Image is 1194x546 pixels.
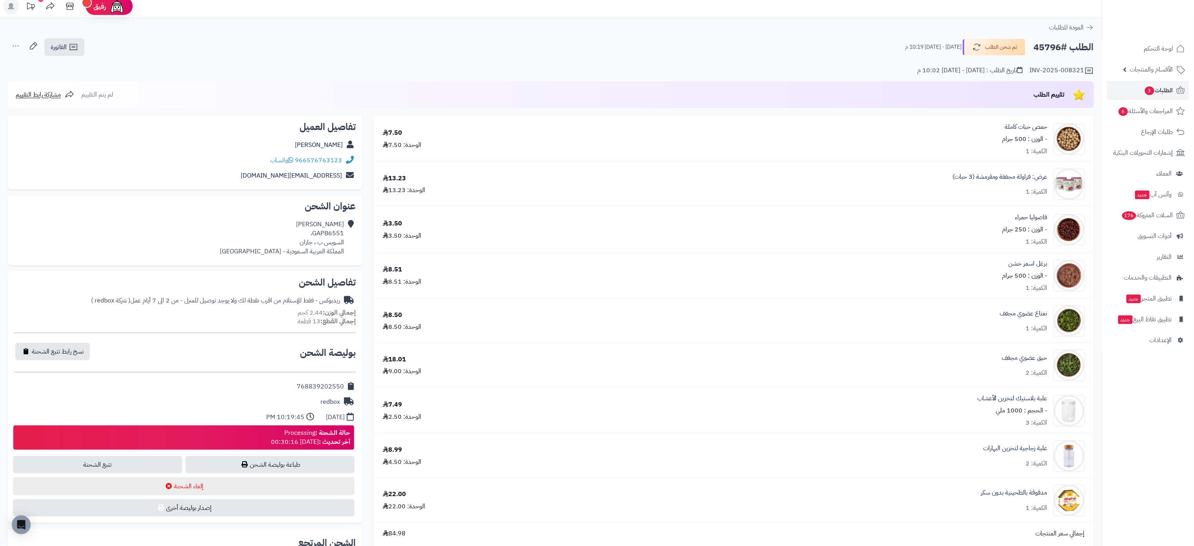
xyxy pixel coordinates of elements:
[1054,440,1084,472] img: 1721986420-Spice%20Glass%20Bottle%20A-90x90.jpg
[383,186,425,195] div: الوحدة: 13.23
[1002,225,1048,234] small: - الوزن : 250 جرام
[319,437,350,447] strong: آخر تحديث :
[1026,237,1048,246] div: الكمية: 1
[1144,85,1173,96] span: الطلبات
[1036,529,1085,538] span: إجمالي سعر المنتجات
[1034,90,1065,99] span: تقييم الطلب
[1107,123,1189,141] a: طلبات الإرجاع
[1009,259,1048,268] a: برغل اسمر خشن
[1135,191,1150,199] span: جديد
[905,43,962,51] small: [DATE] - [DATE] 10:19 م
[14,202,356,211] h2: عنوان الشحن
[1026,284,1048,293] div: الكمية: 1
[16,90,61,99] span: مشاركة رابط التقييم
[1026,147,1048,156] div: الكمية: 1
[1054,123,1084,155] img: 1646404263-Chickpea,%20Whole-90x90.jpg
[1107,39,1189,58] a: لوحة التحكم
[51,42,67,52] span: الفاتورة
[14,278,356,287] h2: تفاصيل الشحن
[1107,268,1189,287] a: التطبيقات والخدمات
[1026,187,1048,196] div: الكمية: 1
[1121,210,1173,221] span: السلات المتروكة
[383,502,425,511] div: الوحدة: 22.00
[1107,247,1189,266] a: التقارير
[81,90,113,99] span: لم يتم التقييم
[13,499,355,517] button: إصدار بوليصة أخرى
[1050,23,1094,32] a: العودة للطلبات
[270,156,293,165] a: واتساب
[383,412,421,421] div: الوحدة: 2.50
[981,488,1048,497] a: مدقوقة بالطحينية بدون سكر
[1026,418,1048,427] div: الكمية: 3
[383,141,421,150] div: الوحدة: 7.50
[298,308,356,317] small: 2.44 كجم
[320,317,356,326] strong: إجمالي القطع:
[1054,260,1084,291] img: 1660066780-Bulgur%20Brown%20-%20Large%20Grains-90x90.jpg
[12,515,31,534] div: Open Intercom Messenger
[44,38,84,56] a: الفاتورة
[383,231,421,240] div: الوحدة: 3.50
[383,490,406,499] div: 22.00
[16,90,74,99] a: مشاركة رابط التقييم
[323,308,356,317] strong: إجمالي الوزن:
[1034,39,1094,55] h2: الطلب #45796
[1054,395,1084,427] img: 1720546191-Plastic%20Bottle-90x90.jpg
[300,348,356,357] h2: بوليصة الشحن
[1026,368,1048,377] div: الكمية: 2
[1107,331,1189,350] a: الإعدادات
[983,444,1048,453] a: علبة زجاجية لتخزين البهارات
[1118,315,1133,324] span: جديد
[1157,251,1172,262] span: التقارير
[1107,310,1189,329] a: تطبيق نقاط البيعجديد
[297,382,344,391] div: 768839202550
[1002,271,1048,280] small: - الوزن : 500 جرام
[185,456,355,473] a: طباعة بوليصة الشحن
[1138,231,1172,242] span: أدوات التسويق
[383,322,421,332] div: الوحدة: 8.50
[383,311,402,320] div: 8.50
[1134,189,1172,200] span: وآتس آب
[1122,211,1136,220] span: 176
[1141,126,1173,137] span: طلبات الإرجاع
[1002,134,1048,144] small: - الوزن : 500 جرام
[1107,185,1189,204] a: وآتس آبجديد
[1054,214,1084,246] img: 1647578791-Red%20Kidney%20Beans-90x90.jpg
[383,529,406,538] span: 84.98
[326,413,345,422] div: [DATE]
[1002,354,1048,363] a: حبق عضوي مجفف
[1157,168,1172,179] span: العملاء
[1107,143,1189,162] a: إشعارات التحويلات البنكية
[32,347,84,356] span: نسخ رابط تتبع الشحنة
[917,66,1023,75] div: تاريخ الطلب : [DATE] - [DATE] 10:02 م
[91,296,340,305] div: ريدبوكس - فقط للإستلام من اقرب نقطة لك ولا يوجد توصيل للمنزل - من 2 الى 7 أيام عمل
[1107,102,1189,121] a: المراجعات والأسئلة6
[383,445,402,454] div: 8.99
[315,428,350,438] strong: حالة الشحنة :
[320,398,340,407] div: redbox
[383,265,402,274] div: 8.51
[1107,227,1189,246] a: أدوات التسويق
[383,400,402,409] div: 7.49
[271,429,350,447] div: Processing [DATE] 00:30:16
[1005,123,1048,132] a: حمص حبات كاملة
[1130,64,1173,75] span: الأقسام والمنتجات
[241,171,342,180] a: [EMAIL_ADDRESS][DOMAIN_NAME]
[383,128,402,137] div: 7.50
[266,413,304,422] div: 10:19:45 PM
[1145,86,1154,95] span: 3
[1107,81,1189,100] a: الطلبات3
[977,394,1048,403] a: علبة بلاستيك لتخزين الأعشاب
[1118,106,1173,117] span: المراجعات والأسئلة
[1030,66,1094,75] div: INV-2025-008321
[1054,350,1084,381] img: 1715924332-Wild%20Spearmint-90x90.jpg
[1107,206,1189,225] a: السلات المتروكة176
[14,122,356,132] h2: تفاصيل العميل
[1126,293,1172,304] span: تطبيق المتجر
[13,456,182,473] a: تتبع الشحنة
[1015,213,1048,222] a: فاصوليا حمراء
[91,296,130,305] span: ( شركة redbox )
[1026,324,1048,333] div: الكمية: 1
[295,156,342,165] a: 966576763123
[15,343,90,360] button: نسخ رابط تتبع الشحنة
